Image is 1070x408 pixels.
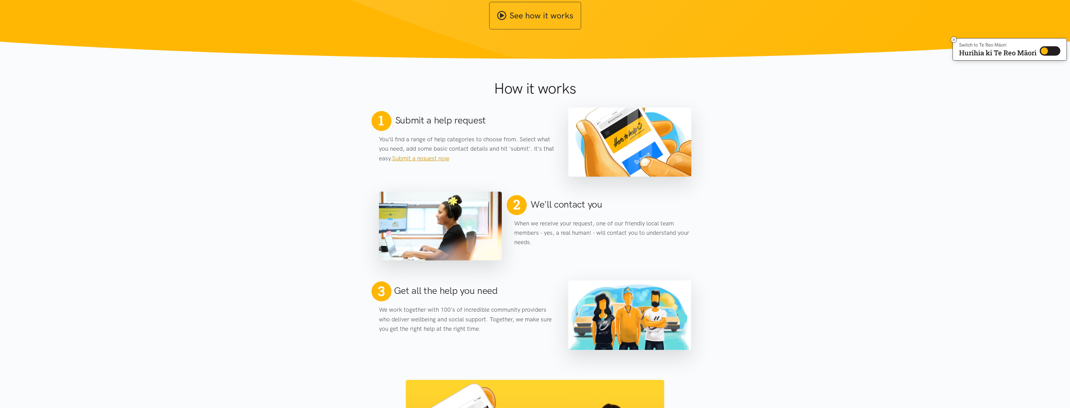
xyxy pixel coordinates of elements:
[433,79,637,98] h1: How it works
[959,43,1037,47] p: Switch to Te Reo Māori
[959,50,1037,56] p: Hurihia ki Te Reo Māori
[395,114,486,127] h2: Submit a help request
[379,135,556,163] p: You'll find a range of help categories to choose from. Select what you need, add some basic conta...
[510,194,523,215] span: 2
[530,198,602,211] h2: We'll contact you
[489,2,581,30] a: See how it works
[378,112,384,128] span: 1
[379,305,556,334] p: We work together with 100's of incredible community providers who deliver wellbeing and social su...
[514,219,691,247] p: When we receive your request, one of our friendly local team members - yes, a real human! - will ...
[394,284,498,297] h2: Get all the help you need
[378,283,385,299] span: 3
[392,155,449,162] a: Submit a request now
